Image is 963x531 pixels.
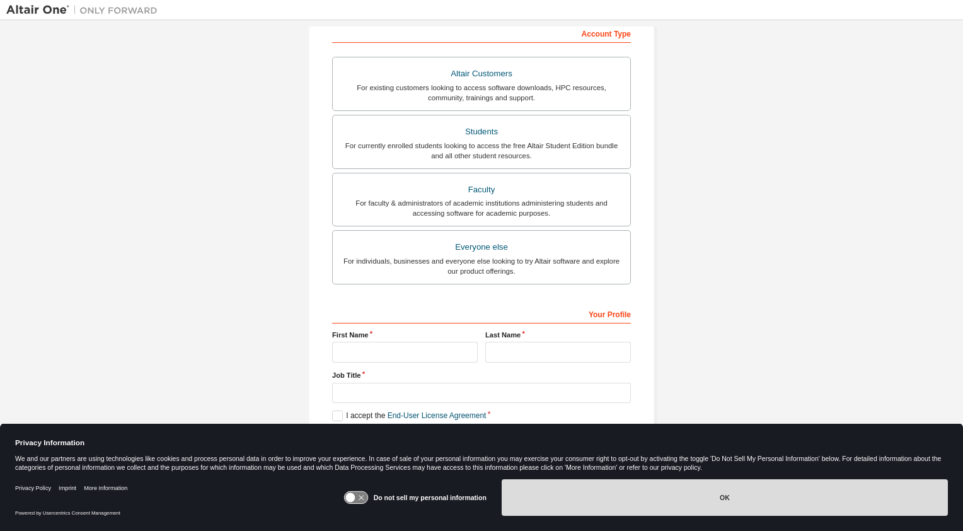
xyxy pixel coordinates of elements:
[332,370,631,380] label: Job Title
[340,181,623,199] div: Faculty
[332,411,486,421] label: I accept the
[340,83,623,103] div: For existing customers looking to access software downloads, HPC resources, community, trainings ...
[485,330,631,340] label: Last Name
[340,238,623,256] div: Everyone else
[340,65,623,83] div: Altair Customers
[340,141,623,161] div: For currently enrolled students looking to access the free Altair Student Edition bundle and all ...
[340,198,623,218] div: For faculty & administrators of academic institutions administering students and accessing softwa...
[332,23,631,43] div: Account Type
[332,303,631,324] div: Your Profile
[332,330,478,340] label: First Name
[388,411,487,420] a: End-User License Agreement
[340,123,623,141] div: Students
[6,4,164,16] img: Altair One
[340,256,623,276] div: For individuals, businesses and everyone else looking to try Altair software and explore our prod...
